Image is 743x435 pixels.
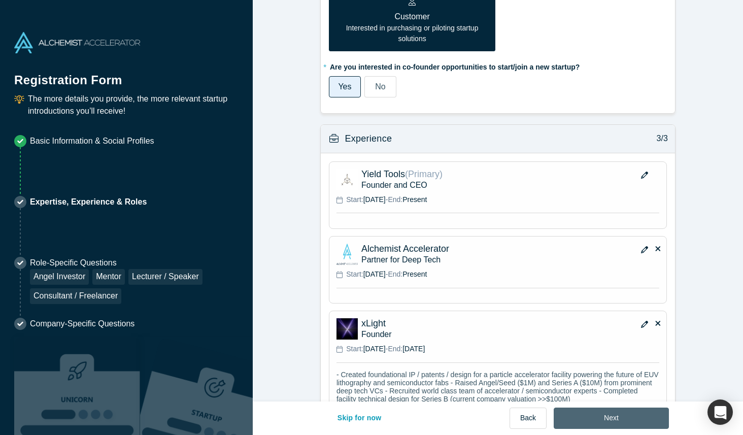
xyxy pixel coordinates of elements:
[361,329,659,340] p: Founder
[361,244,585,254] p: Alchemist Accelerator
[128,269,202,285] div: Lecturer / Speaker
[651,132,668,145] p: 3/3
[363,270,386,278] span: [DATE]
[338,82,351,91] span: Yes
[346,195,363,204] span: Start:
[30,135,154,147] p: Basic Information & Social Profiles
[554,408,669,429] button: Next
[30,318,134,330] p: Company-Specific Questions
[30,269,89,285] div: Angel Investor
[336,318,358,340] img: xLight logo
[30,257,239,269] p: Role-Specific Questions
[336,11,488,23] p: Customer
[336,371,659,403] p: - Created foundational IP / patents / design for a particle accelerator facility powering the fut...
[336,23,488,44] p: Interested in purchasing or piloting startup solutions
[346,269,427,280] p: -
[336,244,358,265] img: Alchemist Accelerator logo
[346,194,427,205] p: -
[402,195,427,204] span: Present
[14,32,140,53] img: Alchemist Accelerator Logo
[28,93,239,117] p: The more details you provide, the more relevant startup introductions you’ll receive!
[345,132,392,146] h3: Experience
[405,169,443,179] span: (Primary)
[363,195,386,204] span: [DATE]
[510,408,547,429] button: Back
[375,82,385,91] span: No
[92,269,125,285] div: Mentor
[329,58,667,73] label: Are you interested in co-founder opportunities to start/join a new startup?
[346,345,363,353] span: Start:
[327,408,392,429] button: Skip for now
[361,180,659,190] p: Founder and CEO
[336,169,358,190] img: Yield Tools logo
[30,288,121,304] div: Consultant / Freelancer
[363,345,386,353] span: [DATE]
[346,270,363,278] span: Start:
[388,270,402,278] span: End:
[14,60,239,89] h1: Registration Form
[361,254,659,265] p: Partner for Deep Tech
[388,345,402,353] span: End:
[388,195,402,204] span: End:
[402,345,425,353] span: [DATE]
[361,169,585,180] p: Yield Tools
[402,270,427,278] span: Present
[30,196,147,208] p: Expertise, Experience & Roles
[346,344,425,354] p: -
[361,318,585,329] p: xLight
